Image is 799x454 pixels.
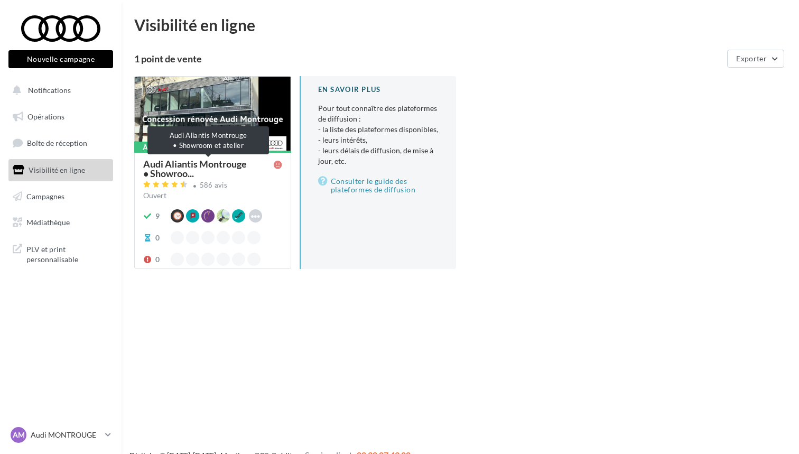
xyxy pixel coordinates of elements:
[143,180,282,192] a: 586 avis
[318,135,440,145] li: - leurs intérêts,
[6,132,115,154] a: Boîte de réception
[143,159,274,178] span: Audi Aliantis Montrouge • Showroo...
[29,165,85,174] span: Visibilité en ligne
[8,425,113,445] a: AM Audi MONTROUGE
[6,186,115,208] a: Campagnes
[318,85,440,95] div: En savoir plus
[6,211,115,234] a: Médiathèque
[134,54,723,63] div: 1 point de vente
[28,86,71,95] span: Notifications
[6,79,111,101] button: Notifications
[27,112,64,121] span: Opérations
[155,233,160,243] div: 0
[155,254,160,265] div: 0
[26,218,70,227] span: Médiathèque
[26,242,109,265] span: PLV et print personnalisable
[6,159,115,181] a: Visibilité en ligne
[27,138,87,147] span: Boîte de réception
[318,175,440,196] a: Consulter le guide des plateformes de diffusion
[6,238,115,269] a: PLV et print personnalisable
[200,182,228,189] div: 586 avis
[26,191,64,200] span: Campagnes
[147,126,269,154] div: Audi Aliantis Montrouge • Showroom et atelier
[318,124,440,135] li: - la liste des plateformes disponibles,
[134,17,786,33] div: Visibilité en ligne
[8,50,113,68] button: Nouvelle campagne
[736,54,767,63] span: Exporter
[727,50,784,68] button: Exporter
[143,191,166,200] span: Ouvert
[134,142,181,153] div: À jour
[6,106,115,128] a: Opérations
[318,103,440,166] p: Pour tout connaître des plateformes de diffusion :
[13,430,25,440] span: AM
[31,430,101,440] p: Audi MONTROUGE
[155,211,160,221] div: 9
[318,145,440,166] li: - leurs délais de diffusion, de mise à jour, etc.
